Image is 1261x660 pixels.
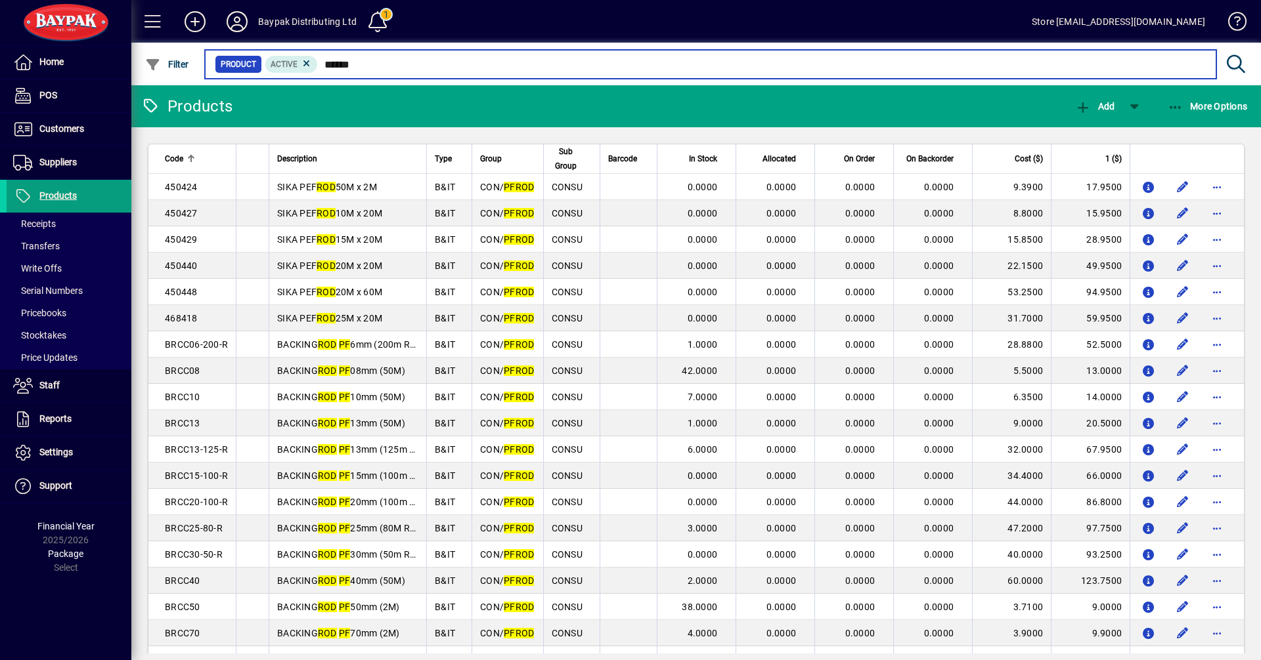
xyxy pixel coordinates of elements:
em: PF [504,234,516,245]
span: CONSU [552,444,583,455]
span: 0.0000 [688,313,718,323]
a: Customers [7,113,131,146]
em: ROD [317,313,336,323]
span: BRCC08 [165,365,200,376]
span: BRCC10 [165,392,200,402]
button: More options [1206,176,1228,197]
span: BACKING 15mm (100m REEL) [277,470,435,481]
div: Group [480,152,535,166]
span: 0.0000 [688,470,718,481]
span: In Stock [689,152,717,166]
div: Code [165,152,228,166]
span: BACKING 20mm (100m REEL) [277,497,435,507]
button: More options [1206,281,1228,302]
td: 17.9500 [1051,174,1130,200]
span: B&IT [435,208,455,218]
td: 49.9500 [1051,253,1130,279]
span: Price Updates [13,352,77,363]
span: Write Offs [13,263,62,274]
em: ROD [516,287,535,297]
span: 1.0000 [688,418,718,428]
span: CON/ [480,287,534,297]
em: ROD [318,418,337,428]
em: ROD [516,182,535,192]
td: 9.3900 [972,174,1051,200]
em: ROD [516,365,535,376]
td: 67.9500 [1051,436,1130,463]
em: PF [339,497,351,507]
span: 0.0000 [924,365,954,376]
span: 0.0000 [924,418,954,428]
div: Type [435,152,464,166]
div: Sub Group [552,144,592,173]
button: Edit [1172,203,1193,224]
span: CONSU [552,392,583,402]
td: 14.0000 [1051,384,1130,410]
span: 0.0000 [766,182,797,192]
em: PF [504,470,516,481]
span: 6.0000 [688,444,718,455]
span: CON/ [480,182,534,192]
span: 0.0000 [688,208,718,218]
span: 0.0000 [845,208,875,218]
span: 0.0000 [845,392,875,402]
a: Stocktakes [7,324,131,346]
button: More options [1206,518,1228,539]
span: 0.0000 [688,234,718,245]
div: On Backorder [902,152,965,166]
button: Add [174,10,216,33]
td: 34.4000 [972,463,1051,489]
span: BACKING 13mm (125m REEL) [277,444,435,455]
span: 0.0000 [766,418,797,428]
span: On Backorder [906,152,954,166]
span: CON/ [480,208,534,218]
button: Edit [1172,334,1193,355]
span: BACKING 08mm (50M) [277,365,405,376]
button: More options [1206,229,1228,250]
div: In Stock [665,152,729,166]
span: Staff [39,380,60,390]
span: 0.0000 [845,497,875,507]
span: 0.0000 [924,444,954,455]
span: 0.0000 [688,260,718,271]
div: On Order [823,152,887,166]
td: 52.5000 [1051,331,1130,358]
em: PF [504,418,516,428]
span: SIKA PEF 25M x 20M [277,313,382,323]
td: 53.2500 [972,279,1051,305]
em: ROD [317,234,336,245]
span: 0.0000 [845,182,875,192]
div: Store [EMAIL_ADDRESS][DOMAIN_NAME] [1032,11,1205,32]
td: 66.0000 [1051,463,1130,489]
span: BACKING 13mm (50M) [277,418,405,428]
em: PF [504,260,516,271]
span: BRCC13-125-R [165,444,228,455]
span: CON/ [480,260,534,271]
span: BACKING 6mm (200m REEL) [277,339,430,350]
td: 13.0000 [1051,358,1130,384]
em: ROD [516,313,535,323]
span: CON/ [480,339,534,350]
div: Description [277,152,418,166]
span: On Order [844,152,875,166]
td: 8.8000 [972,200,1051,226]
button: More options [1206,413,1228,434]
span: Customers [39,123,84,134]
td: 28.8800 [972,331,1051,358]
button: Edit [1172,623,1193,644]
span: B&IT [435,339,455,350]
td: 20.5000 [1051,410,1130,436]
button: More options [1206,255,1228,276]
span: 0.0000 [766,497,797,507]
span: CON/ [480,470,534,481]
span: CONSU [552,497,583,507]
td: 5.5000 [972,358,1051,384]
span: B&IT [435,182,455,192]
span: B&IT [435,313,455,323]
span: 0.0000 [766,339,797,350]
button: Edit [1172,596,1193,617]
td: 86.8000 [1051,489,1130,515]
em: PF [339,339,351,350]
a: Staff [7,369,131,402]
span: 468418 [165,313,198,323]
